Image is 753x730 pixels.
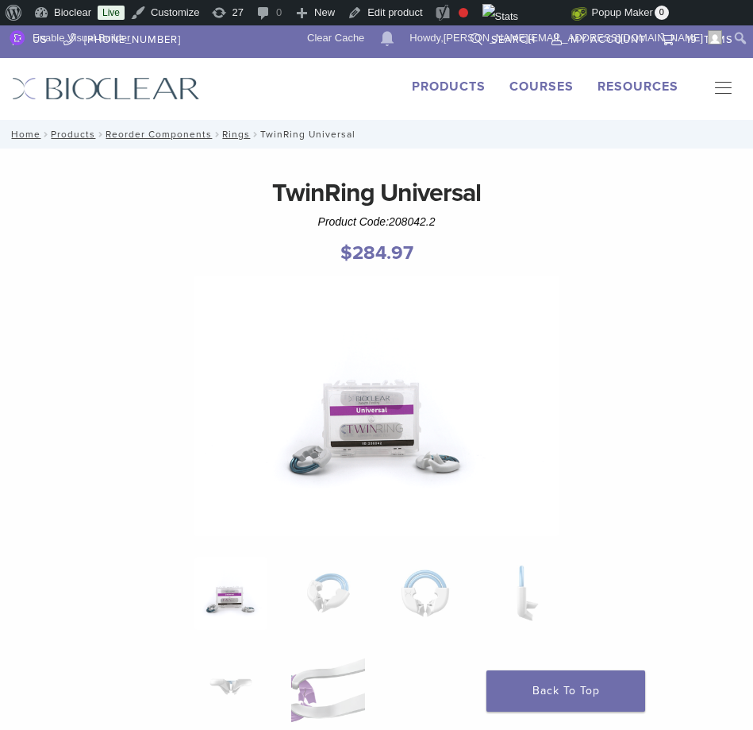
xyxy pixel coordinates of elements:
a: Live [98,6,125,20]
span: 208042.2 [389,215,435,228]
img: TwinRing Universal - Image 3 [389,557,462,630]
a: Home [6,129,40,140]
a: Back To Top [486,670,645,712]
a: Resources [597,79,678,95]
img: Views over 48 hours. Click for more Jetpack Stats. [482,4,571,23]
span: / [95,130,106,138]
bdi: 284.97 [340,241,413,265]
h1: TwinRing Universal [12,174,741,212]
a: Courses [509,79,574,95]
a: Rings [222,129,250,140]
span: 0 [655,6,669,20]
a: Products [412,79,486,95]
img: Bioclear [12,77,200,100]
div: Focus keyphrase not set [459,8,468,17]
img: TwinRing Universal - Image 4 [486,557,559,630]
img: TwinRing Universal - Image 5 [194,651,267,724]
img: 208042.2 [194,276,559,536]
img: TwinRing Universal - Image 6 [291,651,364,724]
a: Products [51,129,95,140]
img: TwinRing Universal - Image 2 [291,557,364,630]
a: Howdy, [404,25,728,51]
img: 208042.2-324x324.png [194,557,267,630]
span: [PERSON_NAME][EMAIL_ADDRESS][DOMAIN_NAME] [444,32,703,44]
span: / [40,130,51,138]
span: $ [340,241,352,265]
a: Clear Cache [302,25,371,51]
span: Product Code: [318,215,436,228]
span: / [212,130,222,138]
nav: Primary Navigation [702,77,741,101]
a: Reorder Components [106,129,212,140]
span: / [250,130,260,138]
